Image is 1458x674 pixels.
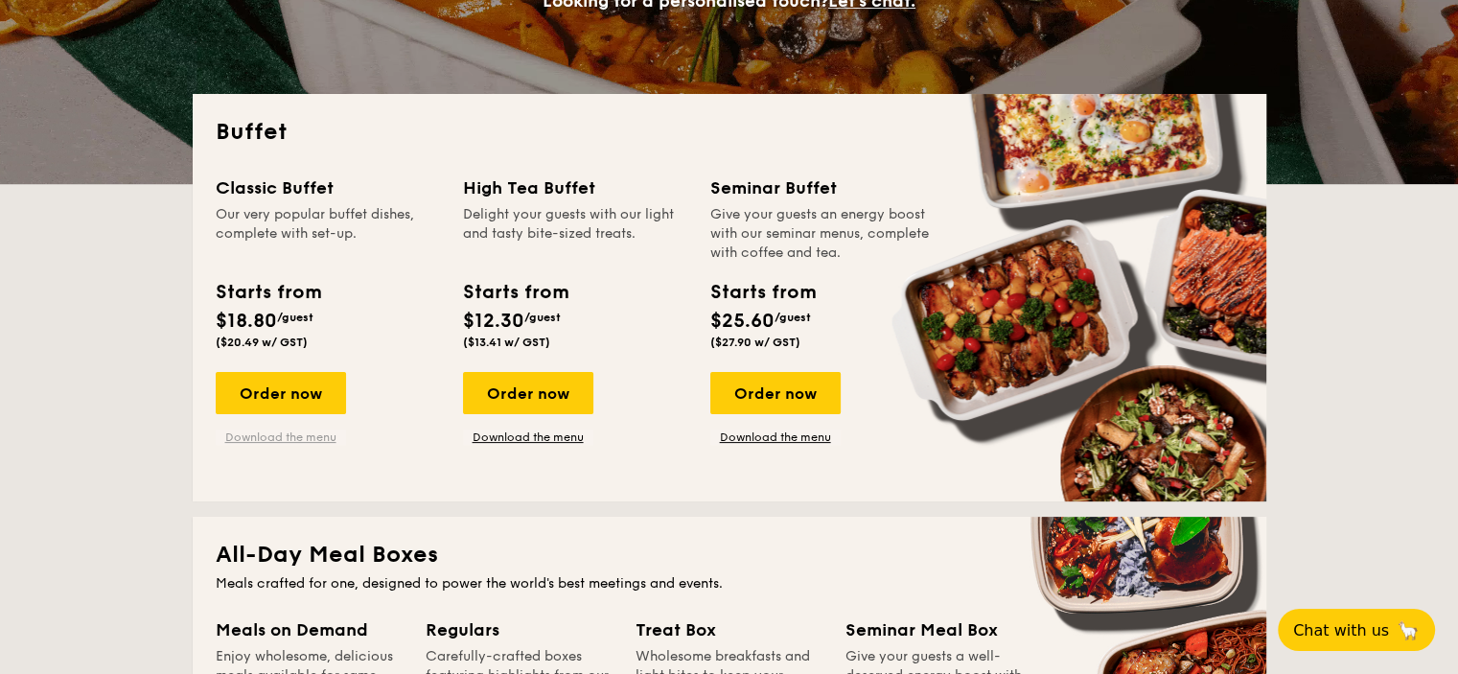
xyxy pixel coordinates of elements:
[216,310,277,333] span: $18.80
[216,616,403,643] div: Meals on Demand
[1293,621,1389,639] span: Chat with us
[216,372,346,414] div: Order now
[277,311,313,324] span: /guest
[775,311,811,324] span: /guest
[463,336,550,349] span: ($13.41 w/ GST)
[1397,619,1420,641] span: 🦙
[463,372,593,414] div: Order now
[463,310,524,333] span: $12.30
[426,616,613,643] div: Regulars
[463,430,593,445] a: Download the menu
[216,117,1243,148] h2: Buffet
[845,616,1032,643] div: Seminar Meal Box
[216,336,308,349] span: ($20.49 w/ GST)
[1278,609,1435,651] button: Chat with us🦙
[216,205,440,263] div: Our very popular buffet dishes, complete with set-up.
[710,310,775,333] span: $25.60
[463,278,567,307] div: Starts from
[710,205,935,263] div: Give your guests an energy boost with our seminar menus, complete with coffee and tea.
[710,336,800,349] span: ($27.90 w/ GST)
[710,372,841,414] div: Order now
[216,430,346,445] a: Download the menu
[216,574,1243,593] div: Meals crafted for one, designed to power the world's best meetings and events.
[636,616,822,643] div: Treat Box
[216,278,320,307] div: Starts from
[710,174,935,201] div: Seminar Buffet
[524,311,561,324] span: /guest
[216,174,440,201] div: Classic Buffet
[216,540,1243,570] h2: All-Day Meal Boxes
[463,174,687,201] div: High Tea Buffet
[710,278,815,307] div: Starts from
[710,430,841,445] a: Download the menu
[463,205,687,263] div: Delight your guests with our light and tasty bite-sized treats.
